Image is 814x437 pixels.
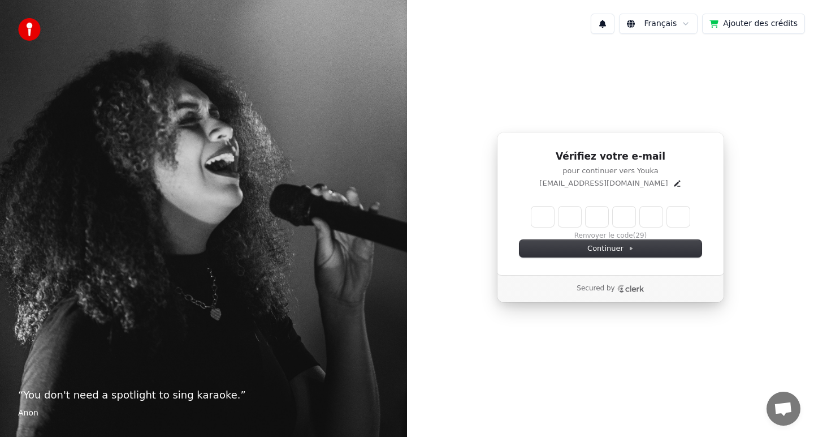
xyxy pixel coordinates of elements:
[539,178,668,188] p: [EMAIL_ADDRESS][DOMAIN_NAME]
[18,18,41,41] img: youka
[531,207,690,227] input: Enter verification code
[617,285,644,293] a: Clerk logo
[673,179,682,188] button: Edit
[519,166,702,176] p: pour continuer vers Youka
[519,240,702,257] button: Continuer
[767,392,800,426] div: Ouvrir le chat
[587,243,634,254] span: Continuer
[702,14,805,34] button: Ajouter des crédits
[577,284,614,293] p: Secured by
[18,408,389,419] footer: Anon
[519,150,702,164] h1: Vérifiez votre e-mail
[18,387,389,403] p: “ You don't need a spotlight to sing karaoke. ”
